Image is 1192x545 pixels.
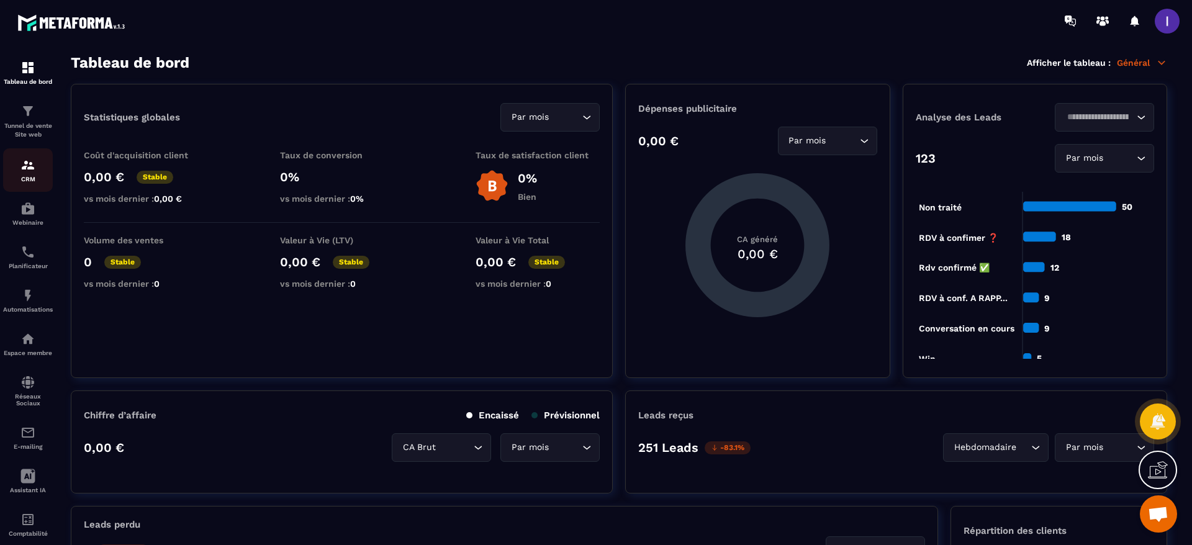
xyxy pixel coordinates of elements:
[20,375,35,390] img: social-network
[1106,441,1134,454] input: Search for option
[1063,151,1106,165] span: Par mois
[1019,441,1028,454] input: Search for option
[638,133,679,148] p: 0,00 €
[466,410,519,421] p: Encaissé
[829,134,857,148] input: Search for option
[71,54,189,71] h3: Tableau de bord
[17,11,129,34] img: logo
[280,235,404,245] p: Valeur à Vie (LTV)
[3,487,53,493] p: Assistant IA
[3,322,53,366] a: automationsautomationsEspace membre
[3,263,53,269] p: Planificateur
[350,279,356,289] span: 0
[638,440,698,455] p: 251 Leads
[3,530,53,537] p: Comptabilité
[137,171,173,184] p: Stable
[919,293,1008,303] tspan: RDV à conf. A RAPP...
[1140,495,1177,533] div: Ouvrir le chat
[84,150,208,160] p: Coût d'acquisition client
[20,245,35,259] img: scheduler
[280,150,404,160] p: Taux de conversion
[786,134,829,148] span: Par mois
[1055,433,1154,462] div: Search for option
[3,51,53,94] a: formationformationTableau de bord
[1055,103,1154,132] div: Search for option
[3,219,53,226] p: Webinaire
[400,441,438,454] span: CA Brut
[3,443,53,450] p: E-mailing
[3,94,53,148] a: formationformationTunnel de vente Site web
[476,150,600,160] p: Taux de satisfaction client
[280,279,404,289] p: vs mois dernier :
[84,279,208,289] p: vs mois dernier :
[3,78,53,85] p: Tableau de bord
[528,256,565,269] p: Stable
[104,256,141,269] p: Stable
[3,148,53,192] a: formationformationCRM
[280,169,404,184] p: 0%
[3,122,53,139] p: Tunnel de vente Site web
[20,512,35,527] img: accountant
[3,349,53,356] p: Espace membre
[951,441,1019,454] span: Hebdomadaire
[508,110,551,124] span: Par mois
[518,192,537,202] p: Bien
[333,256,369,269] p: Stable
[84,235,208,245] p: Volume des ventes
[3,235,53,279] a: schedulerschedulerPlanificateur
[3,192,53,235] a: automationsautomationsWebinaire
[20,104,35,119] img: formation
[500,433,600,462] div: Search for option
[508,441,551,454] span: Par mois
[3,366,53,416] a: social-networksocial-networkRéseaux Sociaux
[84,112,180,123] p: Statistiques globales
[20,331,35,346] img: automations
[919,323,1014,333] tspan: Conversation en cours
[20,158,35,173] img: formation
[500,103,600,132] div: Search for option
[350,194,364,204] span: 0%
[518,171,537,186] p: 0%
[1063,110,1134,124] input: Search for option
[476,279,600,289] p: vs mois dernier :
[3,176,53,182] p: CRM
[531,410,600,421] p: Prévisionnel
[476,254,516,269] p: 0,00 €
[392,433,491,462] div: Search for option
[705,441,751,454] p: -83.1%
[1117,57,1167,68] p: Général
[476,235,600,245] p: Valeur à Vie Total
[20,288,35,303] img: automations
[476,169,508,202] img: b-badge-o.b3b20ee6.svg
[280,254,320,269] p: 0,00 €
[84,169,124,184] p: 0,00 €
[638,103,877,114] p: Dépenses publicitaire
[964,525,1154,536] p: Répartition des clients
[84,519,140,530] p: Leads perdu
[778,127,877,155] div: Search for option
[84,410,156,421] p: Chiffre d’affaire
[546,279,551,289] span: 0
[3,416,53,459] a: emailemailE-mailing
[154,279,160,289] span: 0
[438,441,471,454] input: Search for option
[20,60,35,75] img: formation
[1055,144,1154,173] div: Search for option
[919,354,936,364] tspan: Win
[3,393,53,407] p: Réseaux Sociaux
[638,410,693,421] p: Leads reçus
[280,194,404,204] p: vs mois dernier :
[551,110,579,124] input: Search for option
[916,112,1035,123] p: Analyse des Leads
[84,440,124,455] p: 0,00 €
[3,279,53,322] a: automationsautomationsAutomatisations
[3,459,53,503] a: Assistant IA
[919,263,990,273] tspan: Rdv confirmé ✅
[916,151,936,166] p: 123
[919,233,999,243] tspan: RDV à confimer ❓
[919,202,962,212] tspan: Non traité
[20,425,35,440] img: email
[20,201,35,216] img: automations
[1027,58,1111,68] p: Afficher le tableau :
[943,433,1049,462] div: Search for option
